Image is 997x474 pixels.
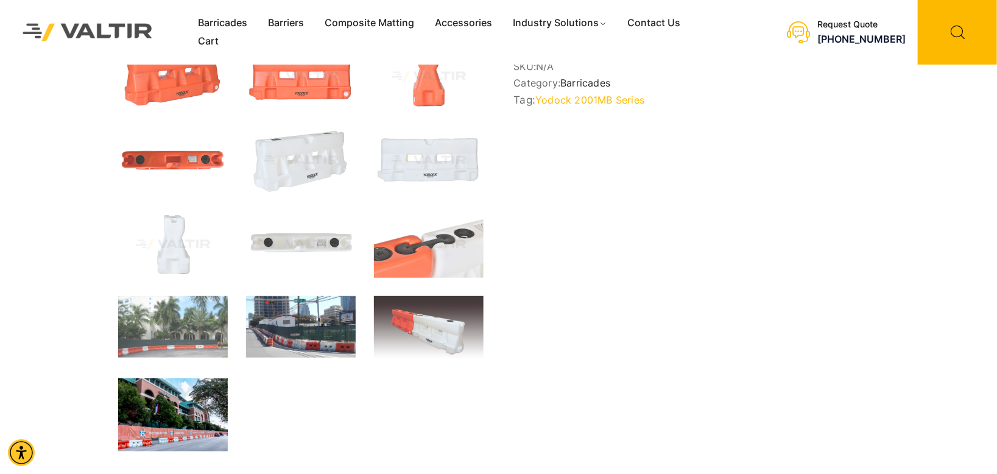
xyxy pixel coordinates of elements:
[118,212,228,278] img: A white plastic container with a unique shape, likely used for storage or dispensing liquids.
[425,14,502,32] a: Accessories
[188,14,258,32] a: Barricades
[514,61,879,73] span: SKU:
[817,19,906,30] div: Request Quote
[9,10,166,54] img: Valtir Rentals
[514,77,879,89] span: Category:
[246,128,356,194] img: A white plastic barrier with a textured surface, designed for traffic control or safety purposes.
[817,33,906,45] a: call (888) 496-3625
[618,14,691,32] a: Contact Us
[246,44,356,110] img: An orange traffic barrier with two rectangular openings and a logo, designed for road safety and ...
[374,128,484,194] img: A white plastic barrier with two rectangular openings, featuring the brand name "Yodock" and a logo.
[118,378,228,451] img: A view of Minute Maid Park with a barrier displaying "Houston Astros" and a Texas flag, surrounde...
[560,77,610,89] a: Barricades
[502,14,618,32] a: Industry Solutions
[374,296,484,359] img: A segmented traffic barrier featuring orange and white sections, designed for road safety and del...
[188,32,229,51] a: Cart
[118,296,228,358] img: A construction area with orange and white barriers, surrounded by palm trees and a building in th...
[374,44,484,110] img: An orange traffic cone with a wide base and a tapered top, designed for road safety and traffic m...
[536,60,554,73] span: N/A
[246,296,356,358] img: Construction site with traffic barriers, green fencing, and a street sign for Nueces St. in an ur...
[374,212,484,278] img: Close-up of two connected plastic containers, one orange and one white, featuring black caps and ...
[535,94,644,106] a: Yodock 2001MB Series
[314,14,425,32] a: Composite Matting
[246,212,356,278] img: A white plastic tank with two black caps and a label on the side, viewed from above.
[514,94,879,106] span: Tag:
[118,44,228,110] img: 2001MB_Org_3Q.jpg
[8,439,35,466] div: Accessibility Menu
[118,128,228,194] img: An orange plastic dock float with two circular openings and a rectangular label on top.
[258,14,314,32] a: Barriers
